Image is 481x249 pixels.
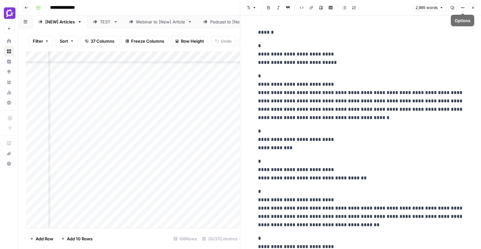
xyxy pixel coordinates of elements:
[415,5,438,11] span: 2,985 words
[136,19,185,25] div: Webinar to [New] Article
[4,5,14,21] button: Workspace: Gong
[4,46,14,56] a: Browse
[4,36,14,46] a: Home
[221,38,232,44] span: Undo
[87,15,123,28] a: TEST
[171,234,200,244] div: 106 Rows
[67,236,93,242] span: Add 10 Rows
[181,38,204,44] span: Row Height
[200,234,240,244] div: 26/37 Columns
[36,236,53,242] span: Add Row
[4,138,14,148] a: AirOps Academy
[4,56,14,67] a: Insights
[56,36,78,46] button: Sort
[26,234,57,244] button: Add Row
[131,38,164,44] span: Freeze Columns
[33,15,87,28] a: [NEW] Articles
[171,36,208,46] button: Row Height
[4,87,14,98] a: Usage
[45,19,75,25] div: [NEW] Articles
[4,67,14,77] a: Opportunities
[4,148,14,159] button: What's new?
[60,38,68,44] span: Sort
[100,19,111,25] div: TEST
[57,234,96,244] button: Add 10 Rows
[211,36,236,46] button: Undo
[29,36,53,46] button: Filter
[4,159,14,169] button: Help + Support
[121,36,168,46] button: Freeze Columns
[210,19,259,25] div: Podcast to [New] Article
[4,98,14,108] a: Settings
[4,149,14,158] div: What's new?
[91,38,114,44] span: 37 Columns
[123,15,198,28] a: Webinar to [New] Article
[198,15,272,28] a: Podcast to [New] Article
[4,7,15,19] img: Gong Logo
[81,36,119,46] button: 37 Columns
[33,38,43,44] span: Filter
[4,77,14,87] a: Your Data
[413,4,446,12] button: 2,985 words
